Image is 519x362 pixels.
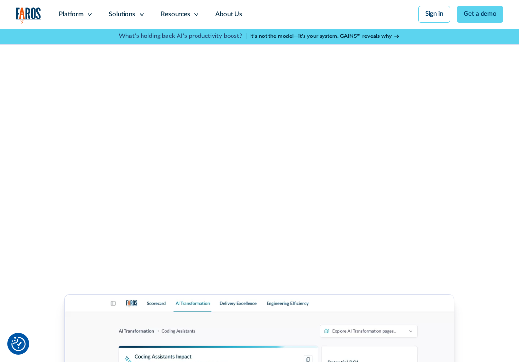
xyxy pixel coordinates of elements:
a: It’s not the model—it’s your system. GAINS™ reveals why [250,32,400,40]
button: Cookie Settings [11,337,26,351]
strong: It’s not the model—it’s your system. GAINS™ reveals why [250,34,392,39]
p: What's holding back AI's productivity boost? | [119,32,247,41]
a: Sign in [418,6,450,23]
div: Platform [59,10,84,19]
img: Logo of the analytics and reporting company Faros. [16,7,41,24]
div: Solutions [109,10,135,19]
div: Resources [161,10,190,19]
img: Revisit consent button [11,337,26,351]
a: home [16,7,41,24]
a: Get a demo [457,6,503,23]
